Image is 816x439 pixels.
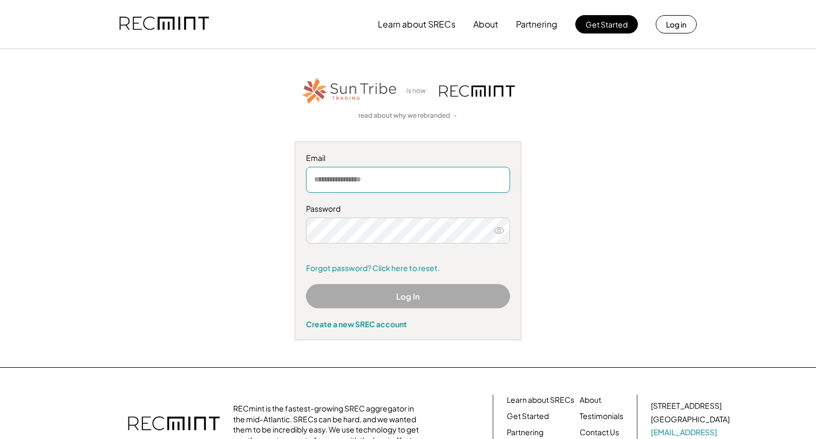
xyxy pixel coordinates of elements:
[439,85,515,97] img: recmint-logotype%403x.png
[580,427,619,438] a: Contact Us
[306,204,510,214] div: Password
[306,153,510,164] div: Email
[306,263,510,274] a: Forgot password? Click here to reset.
[656,15,697,33] button: Log in
[575,15,638,33] button: Get Started
[119,6,209,43] img: recmint-logotype%403x.png
[301,76,398,106] img: STT_Horizontal_Logo%2B-%2BColor.png
[651,401,722,411] div: [STREET_ADDRESS]
[358,111,458,120] a: read about why we rebranded →
[306,319,510,329] div: Create a new SREC account
[306,284,510,308] button: Log In
[507,395,574,406] a: Learn about SRECs
[507,427,543,438] a: Partnering
[580,411,623,422] a: Testimonials
[404,86,434,96] div: is now
[378,13,455,35] button: Learn about SRECs
[516,13,557,35] button: Partnering
[473,13,498,35] button: About
[580,395,601,406] a: About
[507,411,549,422] a: Get Started
[651,414,730,425] div: [GEOGRAPHIC_DATA]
